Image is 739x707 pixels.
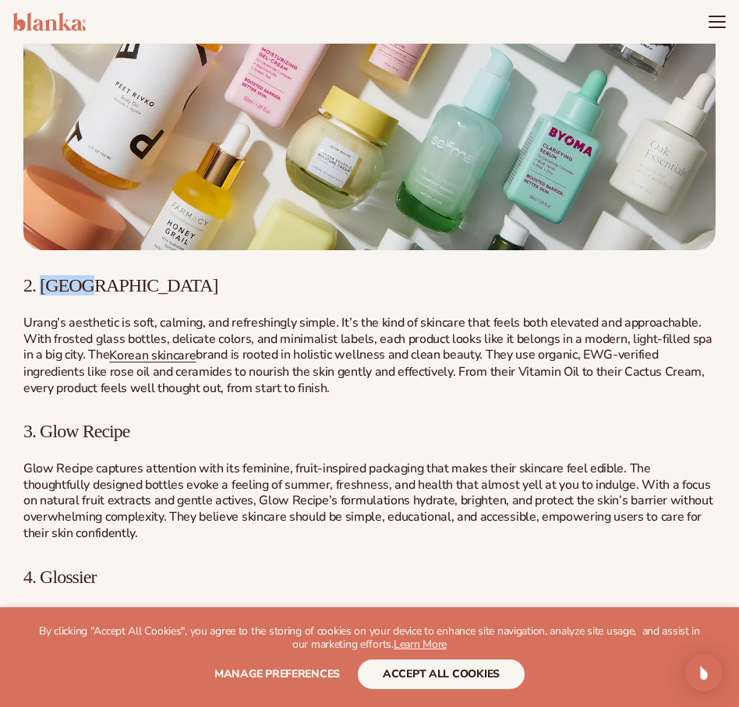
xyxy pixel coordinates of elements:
[31,625,708,652] p: By clicking "Accept All Cookies", you agree to the storing of cookies on your device to enhance s...
[12,12,86,31] img: logo
[109,347,196,364] a: Korean skincare
[23,346,705,396] span: brand is rooted in holistic wellness and clean beauty. They use organic, EWG-verified ingredients...
[23,567,96,587] span: 4. Glossier
[685,654,723,691] div: Open Intercom Messenger
[23,275,218,295] span: 2. [GEOGRAPHIC_DATA]
[23,460,712,542] span: Glow Recipe captures attention with its feminine, fruit-inspired packaging that makes their skinc...
[394,637,447,652] a: Learn More
[214,659,340,689] button: Manage preferences
[23,421,130,441] span: 3. Glow Recipe
[23,314,712,364] span: Urang’s aesthetic is soft, calming, and refreshingly simple. It’s the kind of skincare that feels...
[214,666,340,681] span: Manage preferences
[708,12,727,31] summary: Menu
[23,605,694,638] span: With its signature baby pink packaging and minimalist design, every Glossier product feels intent...
[358,659,525,689] button: accept all cookies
